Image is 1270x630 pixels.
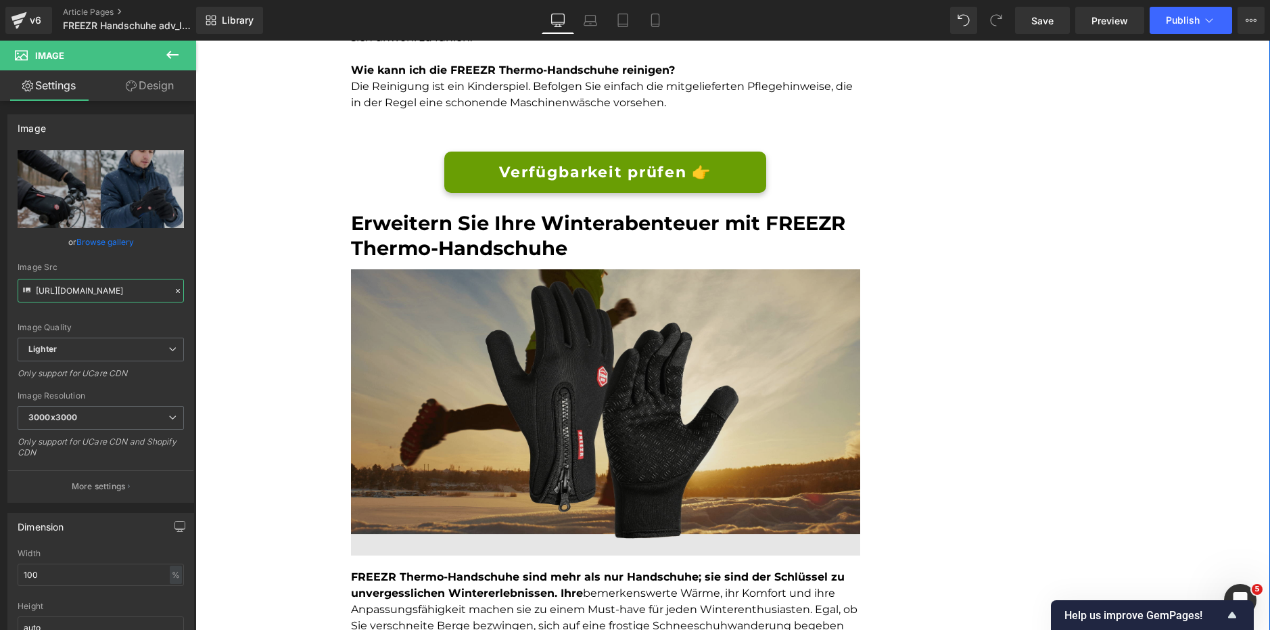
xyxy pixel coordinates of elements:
[28,344,57,354] b: Lighter
[18,279,184,302] input: Link
[101,70,199,101] a: Design
[156,38,665,70] p: Die Reinigung ist ein Kinderspiel. Befolgen Sie einfach die mitgelieferten Pflegehinweise, die in...
[1238,7,1265,34] button: More
[1224,584,1256,616] iframe: Intercom live chat
[1064,609,1224,622] span: Help us improve GemPages!
[304,120,516,143] span: Verfügbarkeit prüfen 👉
[249,111,571,152] a: Verfügbarkeit prüfen 👉
[1075,7,1144,34] a: Preview
[27,12,44,29] div: v6
[1150,7,1232,34] button: Publish
[542,7,574,34] a: Desktop
[1091,14,1128,28] span: Preview
[1031,14,1054,28] span: Save
[28,412,77,422] b: 3000x3000
[8,470,193,502] button: More settings
[574,7,607,34] a: Laptop
[18,436,184,467] div: Only support for UCare CDN and Shopify CDN
[18,564,184,586] input: auto
[950,7,977,34] button: Undo
[18,115,46,134] div: Image
[5,7,52,34] a: v6
[18,514,64,533] div: Dimension
[18,602,184,611] div: Height
[63,20,193,31] span: FREEZR Handschuhe adv_laufen
[18,235,184,249] div: or
[222,14,254,26] span: Library
[196,7,263,34] a: New Library
[170,566,182,584] div: %
[607,7,639,34] a: Tablet
[156,530,662,624] span: bemerkenswerte Wärme, ihr Komfort und ihre Anpassungsfähigkeit machen sie zu einem Must-have für ...
[18,549,184,558] div: Width
[18,391,184,401] div: Image Resolution
[156,171,650,220] font: Erweitern Sie Ihre Winterabenteuer mit FREEZR Thermo-Handschuhe
[156,23,479,36] strong: Wie kann ich die FREEZR Thermo-Handschuhe reinigen?
[639,7,672,34] a: Mobile
[1064,607,1240,623] button: Show survey - Help us improve GemPages!
[156,530,649,559] strong: FREEZR Thermo-Handschuhe sind mehr als nur Handschuhe; sie sind der Schlüssel zu unvergesslichen ...
[18,263,184,272] div: Image Src
[76,230,134,254] a: Browse gallery
[18,323,184,332] div: Image Quality
[35,50,64,61] span: Image
[72,480,126,493] p: More settings
[63,7,218,18] a: Article Pages
[983,7,1010,34] button: Redo
[1166,15,1200,26] span: Publish
[18,368,184,388] div: Only support for UCare CDN
[1252,584,1263,595] span: 5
